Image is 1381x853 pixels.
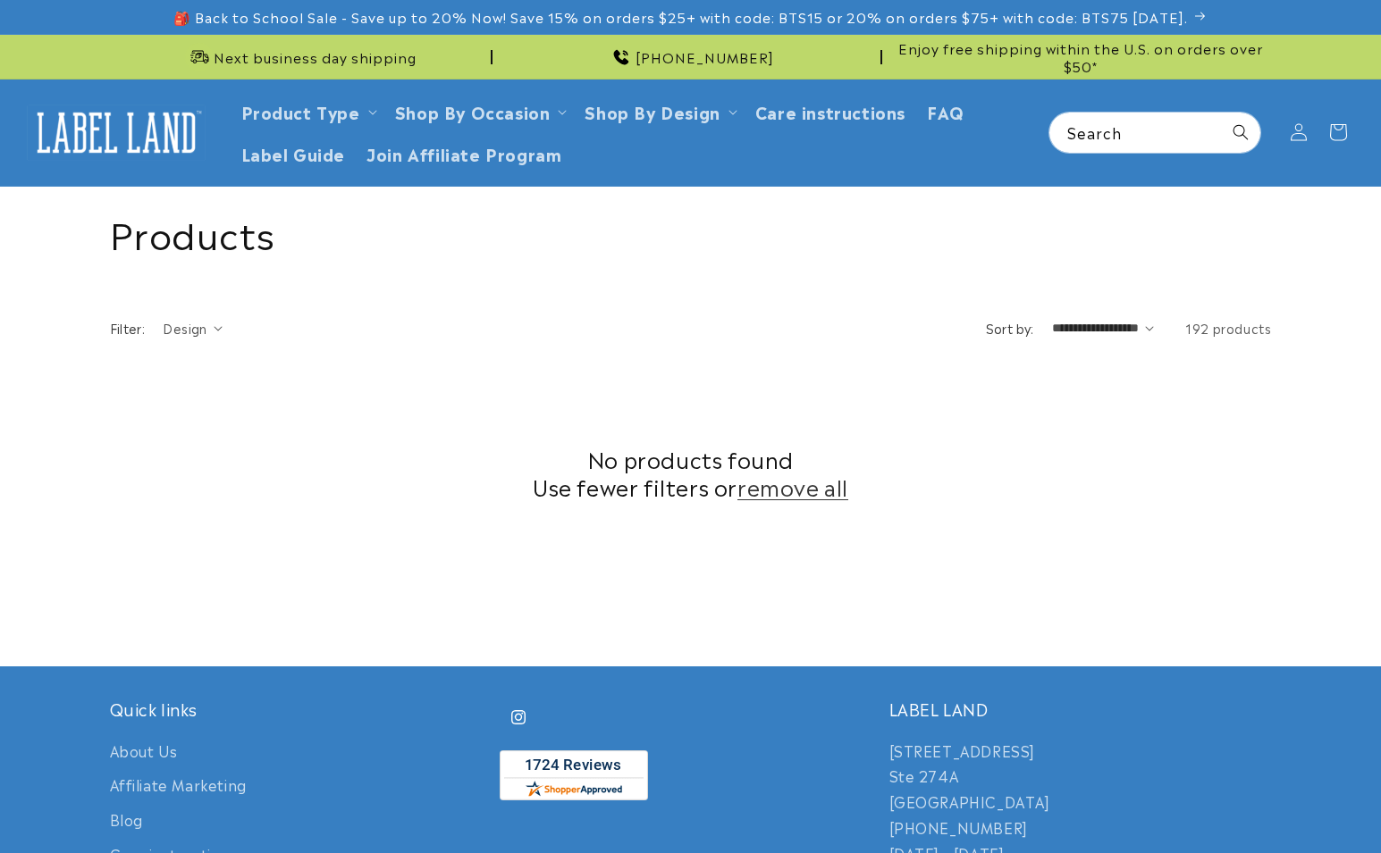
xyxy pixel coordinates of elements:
button: Search [1221,113,1260,152]
a: About Us [110,738,178,768]
span: [PHONE_NUMBER] [636,48,774,66]
span: Enjoy free shipping within the U.S. on orders over $50* [889,39,1272,74]
iframe: Gorgias Floating Chat [1006,769,1363,835]
a: Shop By Design [585,99,720,123]
h2: No products found Use fewer filters or [110,445,1272,500]
span: Next business day shipping [214,48,417,66]
span: Join Affiliate Program [366,143,561,163]
a: Label Guide [231,132,357,174]
div: Announcement [110,35,493,79]
a: FAQ [916,90,975,132]
summary: Design (0 selected) [163,319,223,338]
span: FAQ [927,101,964,121]
a: Care instructions [745,90,916,132]
a: remove all [737,472,848,500]
span: Label Guide [241,143,346,163]
span: Design [163,319,206,337]
h2: Quick links [110,698,493,719]
summary: Shop By Occasion [384,90,575,132]
a: Product Type [241,99,360,123]
span: 192 products [1185,319,1271,337]
a: Label Land [21,98,213,167]
a: Join Affiliate Program [356,132,572,174]
h2: LABEL LAND [889,698,1272,719]
label: Sort by: [986,319,1034,337]
div: Announcement [889,35,1272,79]
span: Shop By Occasion [395,101,551,121]
h1: Products [110,209,1272,255]
summary: Shop By Design [574,90,744,132]
a: Affiliate Marketing [110,767,247,802]
span: 🎒 Back to School Sale - Save up to 20% Now! Save 15% on orders $25+ with code: BTS15 or 20% on or... [173,8,1188,26]
h2: Filter: [110,319,146,338]
summary: Product Type [231,90,384,132]
span: Care instructions [755,101,905,121]
img: Label Land [27,105,206,160]
div: Announcement [500,35,882,79]
img: Customer Reviews [500,750,648,800]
